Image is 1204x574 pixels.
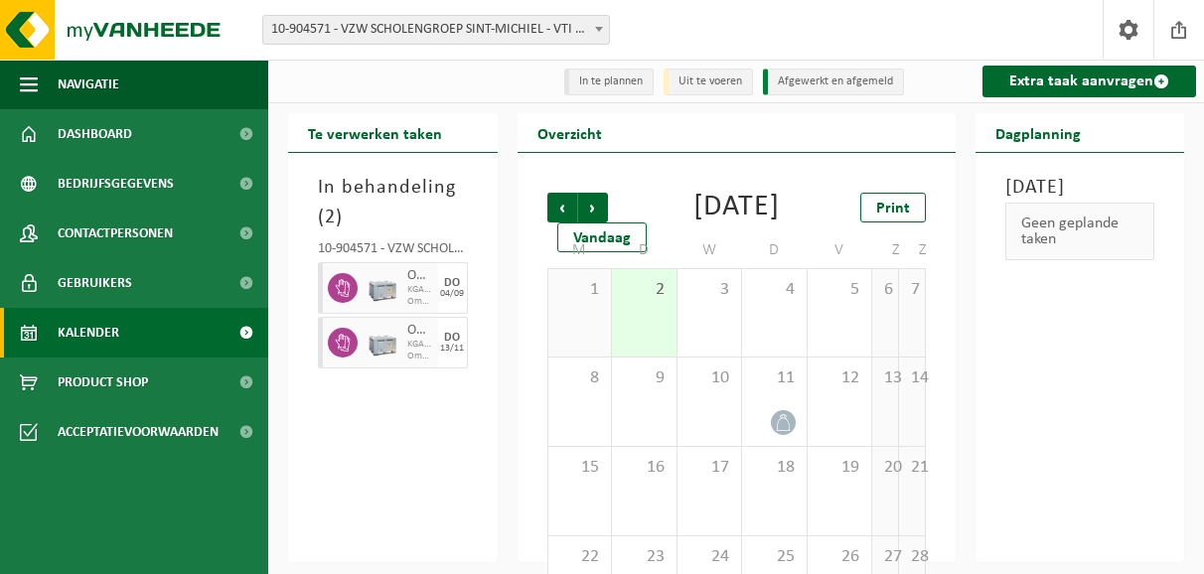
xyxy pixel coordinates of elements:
span: Bedrijfsgegevens [58,159,174,209]
span: Gebruikers [58,258,132,308]
span: Navigatie [58,60,119,109]
span: Opruimafval, verontreinigd met olie [407,323,433,339]
span: 7 [909,279,915,301]
li: Uit te voeren [664,69,753,95]
span: 3 [687,279,732,301]
div: 04/09 [440,289,464,299]
div: 13/11 [440,344,464,354]
h2: Te verwerken taken [288,113,462,152]
span: 18 [752,457,797,479]
span: 17 [687,457,732,479]
span: Opruimafval, verontreinigd met olie [407,268,433,284]
span: 26 [818,546,862,568]
span: KGA Colli Frequentie [407,284,433,296]
div: DO [444,332,460,344]
span: 20 [882,457,888,479]
div: DO [444,277,460,289]
span: Vorige [547,193,577,222]
td: D [612,232,677,268]
td: Z [872,232,899,268]
td: M [547,232,613,268]
span: 28 [909,546,915,568]
td: Z [899,232,926,268]
h3: In behandeling ( ) [318,173,468,232]
li: Afgewerkt en afgemeld [763,69,904,95]
span: 2 [325,208,336,227]
span: 15 [558,457,602,479]
a: Extra taak aanvragen [982,66,1197,97]
span: 6 [882,279,888,301]
span: 24 [687,546,732,568]
img: PB-LB-0680-HPE-GY-11 [368,273,397,303]
span: 14 [909,367,915,389]
span: 12 [818,367,862,389]
span: 10-904571 - VZW SCHOLENGROEP SINT-MICHIEL - VTI ARDOOIE - ARDOOIE [263,16,609,44]
span: 10-904571 - VZW SCHOLENGROEP SINT-MICHIEL - VTI ARDOOIE - ARDOOIE [262,15,610,45]
h2: Dagplanning [976,113,1101,152]
span: Dashboard [58,109,132,159]
span: 9 [622,367,667,389]
span: 22 [558,546,602,568]
span: Omwisseling op aanvraag (excl. voorrijkost) [407,296,433,308]
div: Geen geplande taken [1005,203,1155,260]
span: Product Shop [58,358,148,407]
span: 2 [622,279,667,301]
span: KGA Colli Frequentie [407,339,433,351]
h2: Overzicht [518,113,622,152]
span: Acceptatievoorwaarden [58,407,219,457]
span: 21 [909,457,915,479]
div: Vandaag [557,222,647,252]
a: Print [860,193,926,222]
span: 16 [622,457,667,479]
span: 4 [752,279,797,301]
span: 5 [818,279,862,301]
span: 1 [558,279,602,301]
td: D [742,232,808,268]
li: In te plannen [564,69,654,95]
span: Omwisseling op aanvraag (excl. voorrijkost) [407,351,433,362]
div: [DATE] [693,193,780,222]
span: Volgende [578,193,608,222]
span: 8 [558,367,602,389]
td: W [677,232,743,268]
img: PB-LB-0680-HPE-GY-11 [368,328,397,358]
span: 13 [882,367,888,389]
span: Kalender [58,308,119,358]
span: 25 [752,546,797,568]
span: 23 [622,546,667,568]
span: Contactpersonen [58,209,173,258]
span: Print [876,201,910,216]
h3: [DATE] [1005,173,1155,203]
td: V [808,232,873,268]
div: 10-904571 - VZW SCHOLENGROEP SINT-MICHIEL - VTI ARDOOIE - ARDOOIE [318,242,468,262]
span: 11 [752,367,797,389]
span: 19 [818,457,862,479]
span: 27 [882,546,888,568]
span: 10 [687,367,732,389]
